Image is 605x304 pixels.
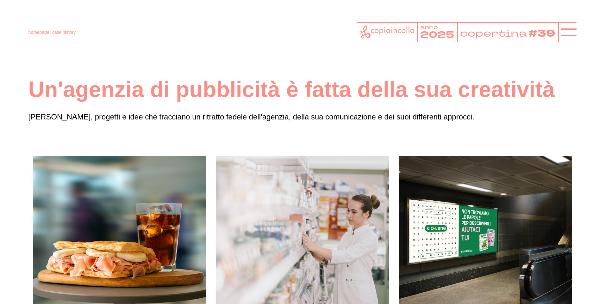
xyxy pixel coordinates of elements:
[460,27,527,40] tspan: copertina
[52,30,76,35] span: case history
[420,23,438,31] tspan: anno
[28,30,49,35] a: homepage
[528,27,555,41] tspan: #39
[28,111,577,123] p: [PERSON_NAME], progetti e idee che tracciano un ritratto fedele dell'agenzia, della sua comunicaz...
[420,28,454,41] tspan: 2025
[28,76,577,103] h1: Un'agenzia di pubblicità è fatta della sua creatività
